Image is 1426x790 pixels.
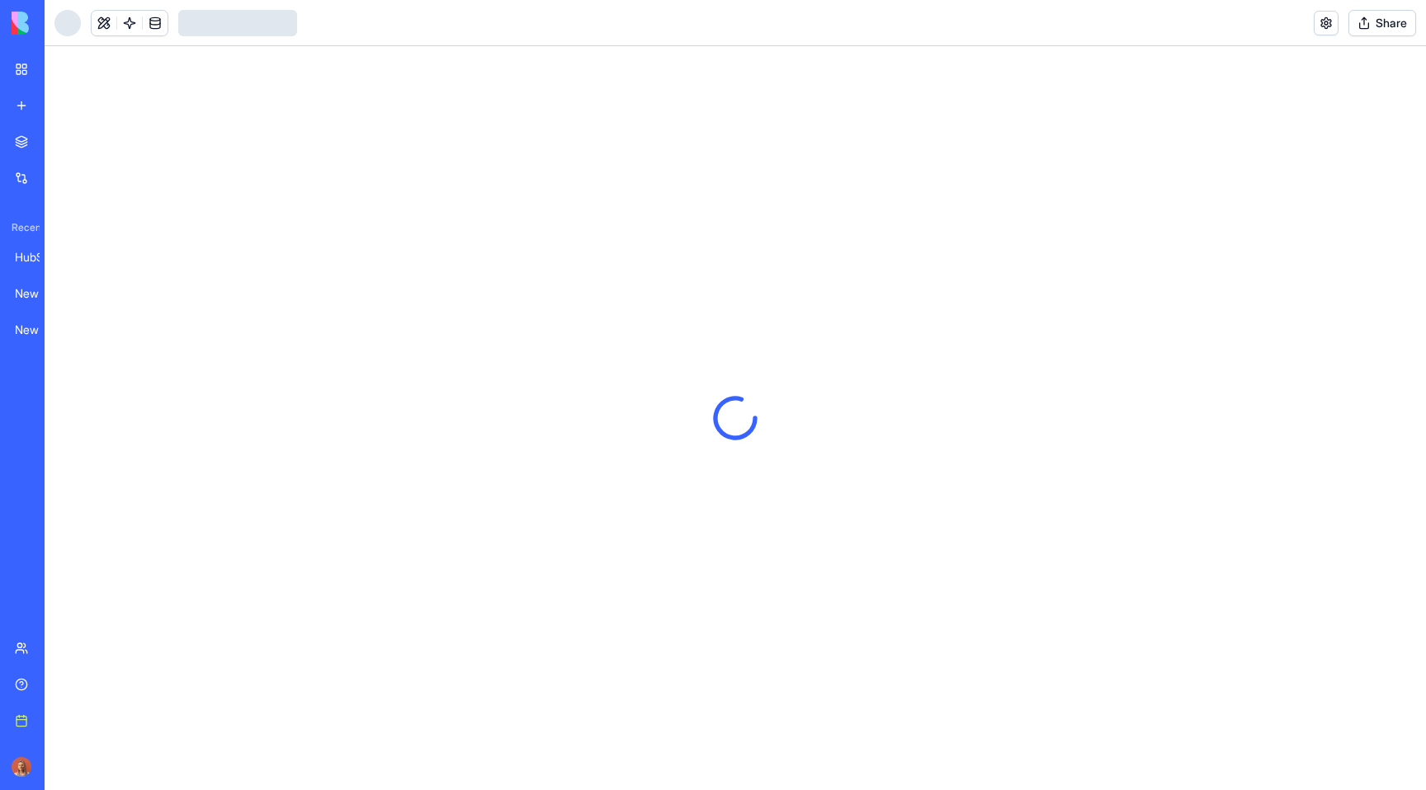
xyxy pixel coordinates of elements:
button: Share [1348,10,1416,36]
a: HubSpot Lead Intelligence Hub [5,241,71,274]
img: Marina_gj5dtt.jpg [12,757,31,777]
div: New App [15,285,61,302]
a: New App [5,277,71,310]
div: New App [15,322,61,338]
span: Recent [5,221,40,234]
div: HubSpot Lead Intelligence Hub [15,249,61,266]
img: logo [12,12,114,35]
a: New App [5,313,71,346]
